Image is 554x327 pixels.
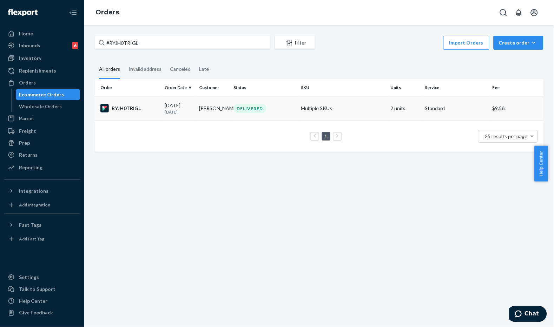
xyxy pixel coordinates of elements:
div: Ecommerce Orders [19,91,64,98]
td: 2 units [388,96,422,121]
button: Fast Tags [4,219,80,231]
button: Open Search Box [496,6,510,20]
a: Wholesale Orders [16,101,80,112]
div: Invalid address [128,60,161,78]
button: Open account menu [527,6,541,20]
a: Orders [95,8,119,16]
a: Inbounds6 [4,40,80,51]
td: Multiple SKUs [298,96,388,121]
div: 6 [72,42,78,49]
th: Units [388,79,422,96]
a: Help Center [4,295,80,307]
span: 25 results per page [485,133,528,139]
button: Close Navigation [66,6,80,20]
a: Add Fast Tag [4,233,80,245]
div: Settings [19,274,39,281]
button: Give Feedback [4,307,80,319]
div: Parcel [19,115,34,122]
div: All orders [99,60,120,79]
div: Add Integration [19,202,50,208]
div: Talk to Support [19,286,55,293]
div: DELIVERED [234,104,266,113]
div: Wholesale Orders [19,103,62,110]
a: Ecommerce Orders [16,89,80,100]
div: Add Fast Tag [19,236,44,242]
div: Late [199,60,209,78]
button: Open notifications [512,6,526,20]
a: Prep [4,137,80,149]
th: SKU [298,79,388,96]
div: Canceled [170,60,191,78]
button: Import Orders [443,36,489,50]
a: Page 1 is your current page [323,133,329,139]
button: Create order [494,36,543,50]
div: Integrations [19,188,48,195]
a: Orders [4,77,80,88]
a: Freight [4,125,80,137]
div: Help Center [19,298,47,305]
p: Standard [425,105,487,112]
div: Home [19,30,33,37]
th: Status [231,79,298,96]
a: Replenishments [4,65,80,76]
a: Reporting [4,162,80,173]
div: [DATE] [165,102,194,115]
button: Talk to Support [4,284,80,295]
a: Returns [4,149,80,161]
div: Give Feedback [19,309,53,316]
div: RYJH0TRIGL [100,104,159,113]
div: Inventory [19,55,41,62]
td: [PERSON_NAME] [197,96,231,121]
img: Flexport logo [8,9,38,16]
th: Service [422,79,490,96]
iframe: Opens a widget where you can chat to one of our agents [509,306,547,323]
div: Freight [19,128,36,135]
a: Settings [4,272,80,283]
div: Orders [19,79,36,86]
div: Inbounds [19,42,40,49]
a: Home [4,28,80,39]
th: Order Date [162,79,197,96]
th: Fee [490,79,543,96]
div: Filter [275,39,315,46]
button: Filter [275,36,315,50]
div: Replenishments [19,67,56,74]
a: Parcel [4,113,80,124]
input: Search orders [95,36,270,50]
button: Help Center [534,146,548,182]
div: Returns [19,151,38,158]
div: Reporting [19,164,42,171]
a: Inventory [4,53,80,64]
ol: breadcrumbs [90,2,125,23]
div: Prep [19,139,30,147]
div: Customer [199,84,228,90]
button: Integrations [4,185,80,197]
th: Order [95,79,162,96]
div: Fast Tags [19,222,41,229]
a: Add Integration [4,199,80,211]
p: [DATE] [165,109,194,115]
td: $9.56 [490,96,543,121]
div: Create order [499,39,538,46]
